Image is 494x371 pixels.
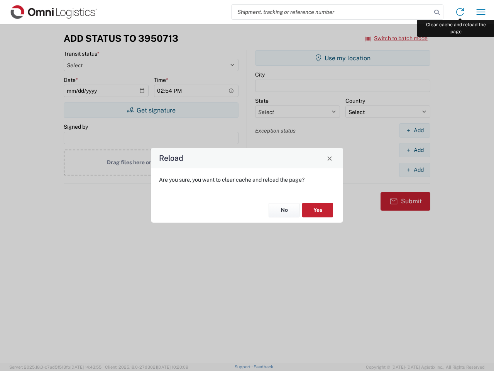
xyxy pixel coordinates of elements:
p: Are you sure, you want to clear cache and reload the page? [159,176,335,183]
button: No [269,203,299,217]
h4: Reload [159,153,183,164]
button: Yes [302,203,333,217]
button: Close [324,153,335,163]
input: Shipment, tracking or reference number [232,5,431,19]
